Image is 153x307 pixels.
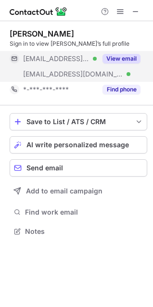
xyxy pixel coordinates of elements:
[10,182,147,200] button: Add to email campaign
[26,118,130,126] div: Save to List / ATS / CRM
[10,205,147,219] button: Find work email
[23,54,89,63] span: [EMAIL_ADDRESS][DOMAIN_NAME]
[10,6,67,17] img: ContactOut v5.3.10
[25,208,143,217] span: Find work email
[26,187,102,195] span: Add to email campaign
[10,113,147,130] button: save-profile-one-click
[102,54,140,64] button: Reveal Button
[102,85,140,94] button: Reveal Button
[10,225,147,238] button: Notes
[26,141,129,149] span: AI write personalized message
[23,70,123,78] span: [EMAIL_ADDRESS][DOMAIN_NAME]
[26,164,63,172] span: Send email
[10,29,74,38] div: [PERSON_NAME]
[10,159,147,177] button: Send email
[25,227,143,236] span: Notes
[10,136,147,153] button: AI write personalized message
[10,39,147,48] div: Sign in to view [PERSON_NAME]’s full profile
